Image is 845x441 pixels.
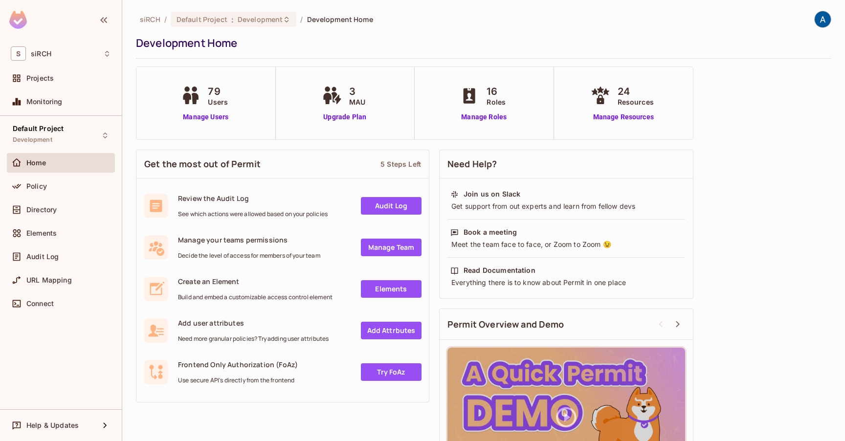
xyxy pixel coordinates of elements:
[13,136,52,144] span: Development
[447,318,564,331] span: Permit Overview and Demo
[588,112,659,122] a: Manage Resources
[349,84,365,99] span: 3
[178,112,233,122] a: Manage Users
[26,229,57,237] span: Elements
[464,227,517,237] div: Book a meeting
[136,36,826,50] div: Development Home
[177,15,227,24] span: Default Project
[26,253,59,261] span: Audit Log
[178,277,333,286] span: Create an Element
[26,182,47,190] span: Policy
[26,421,79,429] span: Help & Updates
[144,158,261,170] span: Get the most out of Permit
[361,322,422,339] a: Add Attrbutes
[178,252,320,260] span: Decide the level of access for members of your team
[178,210,328,218] span: See which actions were allowed based on your policies
[307,15,373,24] span: Development Home
[450,201,682,211] div: Get support from out experts and learn from fellow devs
[178,318,329,328] span: Add user attributes
[361,197,422,215] a: Audit Log
[9,11,27,29] img: SReyMgAAAABJRU5ErkJggg==
[361,363,422,381] a: Try FoAz
[26,98,63,106] span: Monitoring
[349,97,365,107] span: MAU
[26,300,54,308] span: Connect
[487,97,506,107] span: Roles
[26,159,46,167] span: Home
[618,97,654,107] span: Resources
[231,16,234,23] span: :
[361,239,422,256] a: Manage Team
[618,84,654,99] span: 24
[178,293,333,301] span: Build and embed a customizable access control element
[178,235,320,244] span: Manage your teams permissions
[464,189,520,199] div: Join us on Slack
[238,15,283,24] span: Development
[178,360,298,369] span: Frontend Only Authorization (FoAz)
[178,194,328,203] span: Review the Audit Log
[13,125,64,132] span: Default Project
[361,280,422,298] a: Elements
[464,265,535,275] div: Read Documentation
[447,158,497,170] span: Need Help?
[208,84,228,99] span: 79
[164,15,167,24] li: /
[140,15,160,24] span: the active workspace
[487,84,506,99] span: 16
[208,97,228,107] span: Users
[300,15,303,24] li: /
[26,74,54,82] span: Projects
[815,11,831,27] img: Alison Thomson
[26,276,72,284] span: URL Mapping
[320,112,370,122] a: Upgrade Plan
[26,206,57,214] span: Directory
[178,335,329,343] span: Need more granular policies? Try adding user attributes
[457,112,511,122] a: Manage Roles
[380,159,421,169] div: 5 Steps Left
[178,376,298,384] span: Use secure API's directly from the frontend
[31,50,51,58] span: Workspace: siRCH
[11,46,26,61] span: S
[450,278,682,287] div: Everything there is to know about Permit in one place
[450,240,682,249] div: Meet the team face to face, or Zoom to Zoom 😉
